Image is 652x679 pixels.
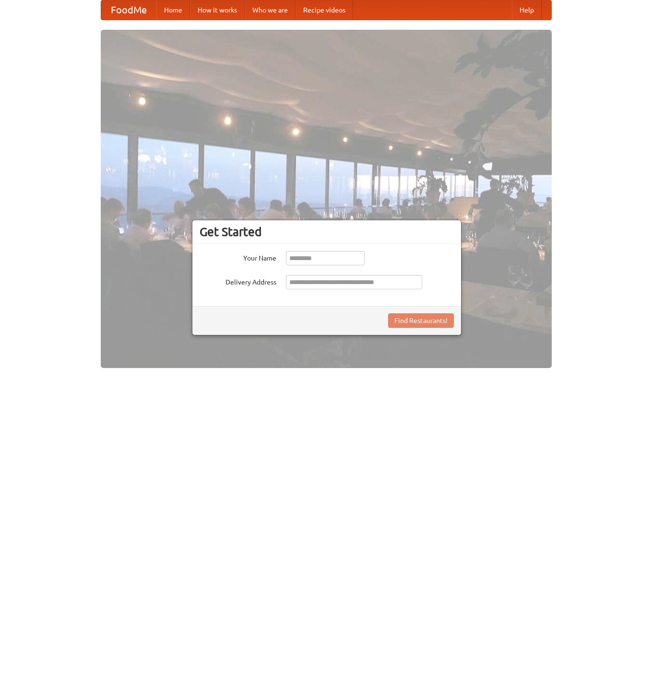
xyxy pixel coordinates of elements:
[190,0,245,20] a: How it works
[296,0,353,20] a: Recipe videos
[200,251,276,263] label: Your Name
[512,0,542,20] a: Help
[200,225,454,239] h3: Get Started
[156,0,190,20] a: Home
[388,313,454,328] button: Find Restaurants!
[245,0,296,20] a: Who we are
[200,275,276,287] label: Delivery Address
[101,0,156,20] a: FoodMe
